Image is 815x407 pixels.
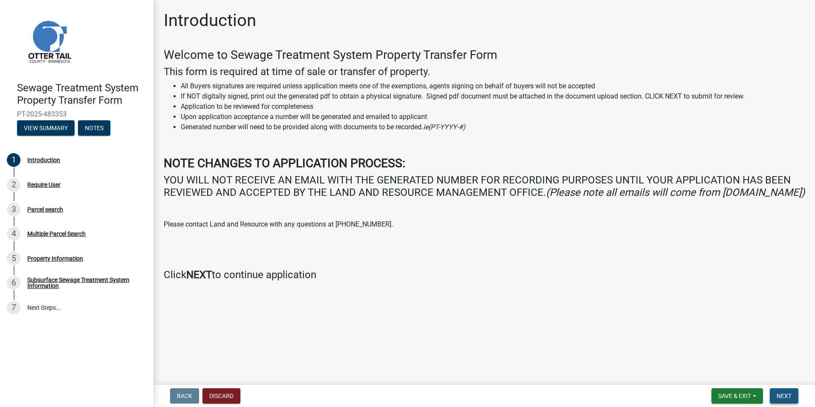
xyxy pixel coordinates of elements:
span: Next [777,392,792,399]
h4: YOU WILL NOT RECEIVE AN EMAIL WITH THE GENERATED NUMBER FOR RECORDING PURPOSES UNTIL YOUR APPLICA... [164,174,805,199]
div: 4 [7,227,20,241]
span: Save & Exit [718,392,751,399]
div: 1 [7,153,20,167]
div: Multiple Parcel Search [27,231,86,237]
h4: This form is required at time of sale or transfer of property. [164,66,805,78]
div: Introduction [27,157,60,163]
img: Otter Tail County, Minnesota [17,9,81,73]
span: PT-2025-483353 [17,110,136,118]
h3: Welcome to Sewage Treatment System Property Transfer Form [164,48,805,62]
li: Upon application acceptance a number will be generated and emailed to applicant [181,112,805,122]
div: Require User [27,182,61,188]
div: Subsurface Sewage Treatment System Information [27,277,140,289]
button: Discard [202,388,240,404]
button: View Summary [17,120,75,136]
div: 6 [7,276,20,290]
div: Parcel search [27,206,63,212]
wm-modal-confirm: Summary [17,125,75,132]
button: Save & Exit [711,388,763,404]
li: All Buyers signatures are required unless application meets one of the exemptions, agents signing... [181,81,805,91]
span: Back [177,392,192,399]
div: 7 [7,301,20,314]
h1: Introduction [164,10,256,31]
div: 2 [7,178,20,192]
button: Back [170,388,199,404]
i: (Please note all emails will come from [DOMAIN_NAME]) [546,186,805,198]
li: Generated number will need to be provided along with documents to be recorded. [181,122,805,132]
div: Property Information [27,256,83,262]
wm-modal-confirm: Notes [78,125,110,132]
div: 3 [7,203,20,216]
strong: NOTE CHANGES TO APPLICATION PROCESS: [164,156,405,170]
li: If NOT digitally signed, print out the generated pdf to obtain a physical signature. Signed pdf d... [181,91,805,102]
h4: Sewage Treatment System Property Transfer Form [17,82,147,107]
p: Please contact Land and Resource with any questions at [PHONE_NUMBER]. [164,219,805,230]
strong: NEXT [186,269,212,281]
div: 5 [7,252,20,265]
h4: Click to continue application [164,269,805,281]
button: Next [770,388,798,404]
i: ie(PT-YYYY-#) [423,123,465,131]
button: Notes [78,120,110,136]
li: Application to be reviewed for completeness [181,102,805,112]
